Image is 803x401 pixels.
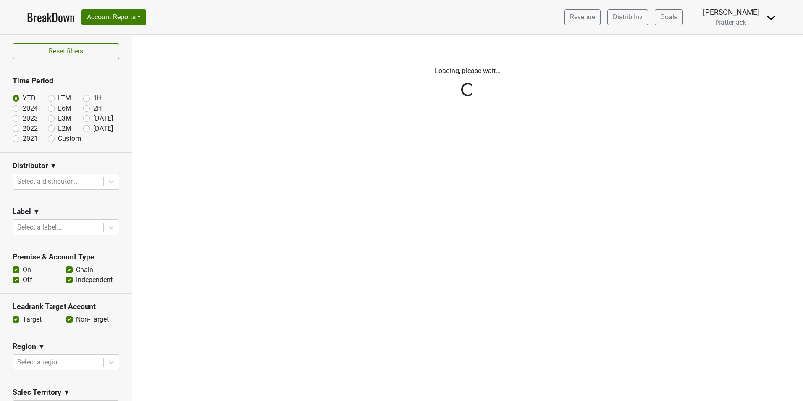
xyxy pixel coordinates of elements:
div: [PERSON_NAME] [703,7,759,18]
img: Dropdown Menu [766,13,776,23]
span: Natterjack [716,18,746,26]
a: Distrib Inv [607,9,648,25]
a: Revenue [564,9,601,25]
a: BreakDown [27,8,75,26]
p: Loading, please wait... [235,66,701,76]
button: Account Reports [81,9,146,25]
a: Goals [655,9,683,25]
